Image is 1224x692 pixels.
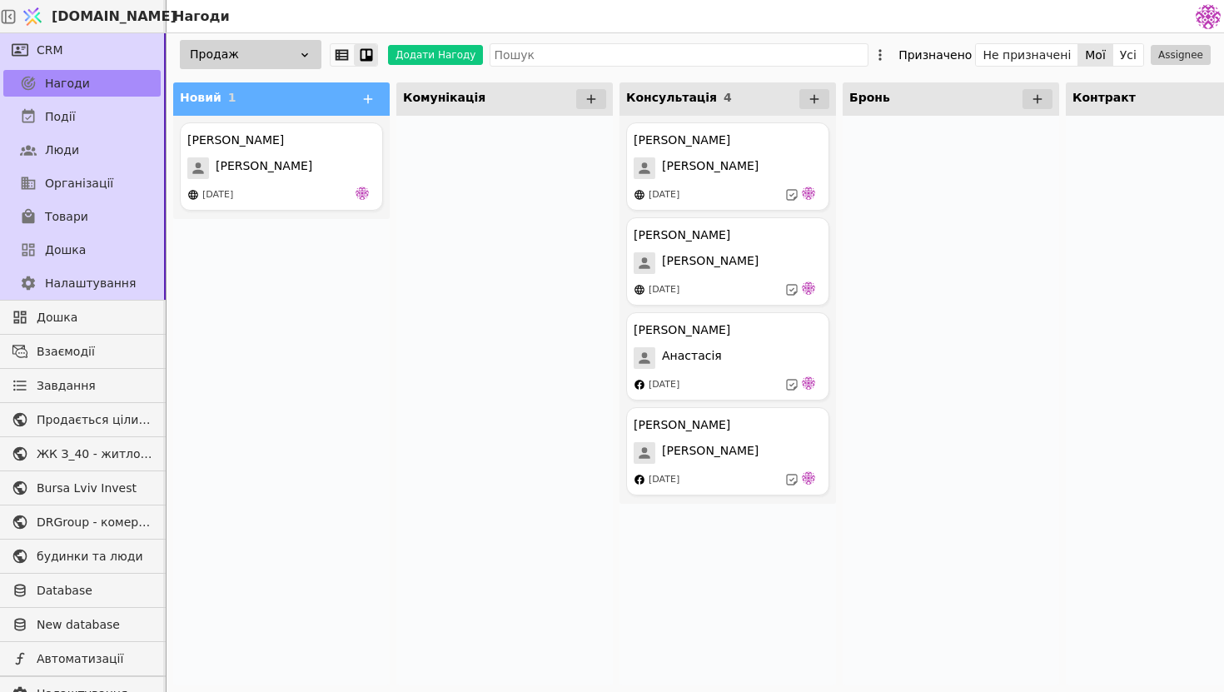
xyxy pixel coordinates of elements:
span: 4 [724,91,732,104]
a: New database [3,611,161,638]
span: 1 [228,91,236,104]
img: online-store.svg [634,284,645,296]
img: de [802,471,815,485]
a: Завдання [3,372,161,399]
button: Усі [1113,43,1143,67]
h2: Нагоди [167,7,230,27]
span: Нагоди [45,75,90,92]
span: [PERSON_NAME] [662,442,759,464]
img: de [802,281,815,295]
span: Дошка [37,309,152,326]
a: ЖК З_40 - житлова та комерційна нерухомість класу Преміум [3,441,161,467]
a: Товари [3,203,161,230]
div: [PERSON_NAME][PERSON_NAME][DATE]de [626,217,829,306]
div: [PERSON_NAME] [634,227,730,244]
img: de [802,376,815,390]
a: Bursa Lviv Invest [3,475,161,501]
div: [DATE] [649,188,679,202]
span: Організації [45,175,113,192]
img: 137b5da8a4f5046b86490006a8dec47a [1196,4,1221,29]
span: Автоматизації [37,650,152,668]
span: будинки та люди [37,548,152,565]
div: [PERSON_NAME][PERSON_NAME][DATE]de [626,122,829,211]
div: [DATE] [649,473,679,487]
a: Продається цілий будинок [PERSON_NAME] нерухомість [3,406,161,433]
input: Пошук [490,43,868,67]
span: [PERSON_NAME] [662,157,759,179]
img: online-store.svg [187,189,199,201]
div: [DATE] [202,188,233,202]
div: Продаж [180,40,321,69]
a: Нагоди [3,70,161,97]
span: Продається цілий будинок [PERSON_NAME] нерухомість [37,411,152,429]
span: Взаємодії [37,343,152,361]
img: facebook.svg [634,379,645,391]
button: Не призначені [976,43,1078,67]
a: Database [3,577,161,604]
a: Дошка [3,236,161,263]
span: Анастасія [662,347,722,369]
a: будинки та люди [3,543,161,570]
div: Призначено [898,43,972,67]
span: Контракт [1072,91,1136,104]
a: Автоматизації [3,645,161,672]
img: Logo [20,1,45,32]
span: Події [45,108,76,126]
span: [DOMAIN_NAME] [52,7,177,27]
img: online-store.svg [634,189,645,201]
span: New database [37,616,152,634]
div: [PERSON_NAME] [634,416,730,434]
span: [PERSON_NAME] [216,157,312,179]
a: Організації [3,170,161,197]
span: CRM [37,42,63,59]
span: Дошка [45,241,86,259]
div: [PERSON_NAME] [187,132,284,149]
button: Assignee [1151,45,1211,65]
div: [PERSON_NAME][PERSON_NAME][DATE]de [626,407,829,495]
button: Додати Нагоду [388,45,483,65]
div: [PERSON_NAME] [634,321,730,339]
button: Мої [1078,43,1113,67]
a: Налаштування [3,270,161,296]
span: Консультація [626,91,717,104]
img: facebook.svg [634,474,645,485]
a: [DOMAIN_NAME] [17,1,167,32]
a: Дошка [3,304,161,331]
span: Люди [45,142,79,159]
span: Завдання [37,377,96,395]
div: [PERSON_NAME]Анастасія[DATE]de [626,312,829,401]
span: Database [37,582,152,600]
div: [DATE] [649,283,679,297]
span: ЖК З_40 - житлова та комерційна нерухомість класу Преміум [37,446,152,463]
span: DRGroup - комерційна нерухоомість [37,514,152,531]
a: Взаємодії [3,338,161,365]
span: Товари [45,208,88,226]
a: Люди [3,137,161,163]
img: de [802,187,815,200]
span: Комунікація [403,91,485,104]
a: DRGroup - комерційна нерухоомість [3,509,161,535]
div: [PERSON_NAME] [634,132,730,149]
a: CRM [3,37,161,63]
img: de [356,187,369,200]
a: Події [3,103,161,130]
div: [PERSON_NAME][PERSON_NAME][DATE]de [180,122,383,211]
span: Бронь [849,91,890,104]
div: [DATE] [649,378,679,392]
span: Налаштування [45,275,136,292]
span: Bursa Lviv Invest [37,480,152,497]
span: [PERSON_NAME] [662,252,759,274]
span: Новий [180,91,221,104]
